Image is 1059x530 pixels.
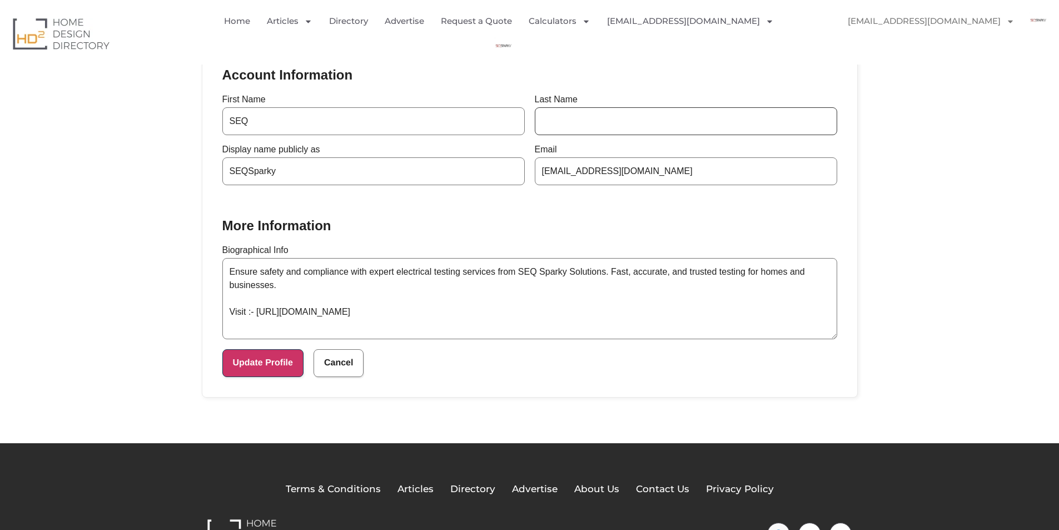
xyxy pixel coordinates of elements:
a: [EMAIL_ADDRESS][DOMAIN_NAME] [607,8,774,34]
a: Request a Quote [441,8,512,34]
label: First Name [222,95,525,104]
h2: Account Information [222,65,353,85]
label: Display name publicly as [222,145,525,154]
a: Articles [267,8,312,34]
nav: Menu [837,8,1051,34]
a: Articles [397,482,434,497]
label: Biographical Info [222,246,837,255]
a: Calculators [529,8,590,34]
a: Directory [329,8,368,34]
a: [EMAIL_ADDRESS][DOMAIN_NAME] [837,8,1026,34]
label: Email [535,145,837,154]
nav: Menu [215,8,792,59]
img: SEQSparky [491,34,516,59]
a: About Us [574,482,619,497]
a: Directory [450,482,495,497]
label: Last Name [535,95,837,104]
button: Cancel changes and return to the account page [314,349,364,377]
a: Terms & Conditions [286,482,381,497]
a: Privacy Policy [706,482,774,497]
a: Home [224,8,250,34]
img: SEQSparky [1026,8,1051,33]
a: Contact Us [636,482,689,497]
button: Submit the update profile form [222,349,304,377]
textarea: Ensure safety and compliance with expert electrical testing services from SEQ Sparky Solutions. F... [222,258,837,339]
a: Advertise [512,482,558,497]
a: Advertise [385,8,424,34]
h2: More Information [222,216,331,236]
